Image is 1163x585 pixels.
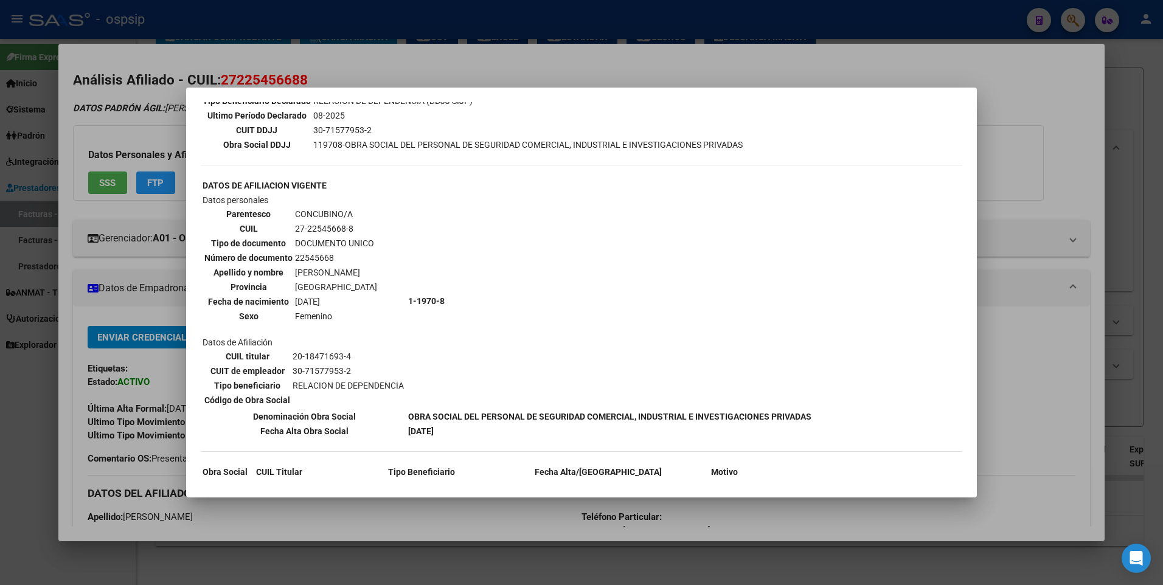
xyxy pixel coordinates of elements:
[202,465,248,479] th: Obra Social
[313,123,743,137] td: 30-71577953-2
[204,251,293,265] th: Número de documento
[204,207,293,221] th: Parentesco
[202,424,406,438] th: Fecha Alta Obra Social
[310,465,533,479] th: Tipo Beneficiario
[313,138,743,151] td: 119708-OBRA SOCIAL DEL PERSONAL DE SEGURIDAD COMERCIAL, INDUSTRIAL E INVESTIGACIONES PRIVADAS
[203,181,327,190] b: DATOS DE AFILIACION VIGENTE
[204,266,293,279] th: Apellido y nombre
[294,207,378,221] td: CONCUBINO/A
[294,266,378,279] td: [PERSON_NAME]
[292,379,404,392] td: RELACION DE DEPENDENCIA
[664,465,785,479] th: Motivo
[204,237,293,250] th: Tipo de documento
[202,109,311,122] th: Ultimo Período Declarado
[292,364,404,378] td: 30-71577953-2
[204,350,291,363] th: CUIL titular
[204,393,291,407] th: Código de Obra Social
[204,222,293,235] th: CUIL
[408,296,445,306] b: 1-1970-8
[292,350,404,363] td: 20-18471693-4
[202,410,406,423] th: Denominación Obra Social
[534,480,662,493] td: 01-06-2025/30-06-2025
[249,480,309,493] td: 20-18471693-4
[204,379,291,392] th: Tipo beneficiario
[294,222,378,235] td: 27-22545668-8
[204,295,293,308] th: Fecha de nacimiento
[294,310,378,323] td: Femenino
[202,480,248,493] td: 4-0220-2
[294,280,378,294] td: [GEOGRAPHIC_DATA]
[294,237,378,250] td: DOCUMENTO UNICO
[408,426,434,436] b: [DATE]
[310,480,533,493] td: RELACION DE DEPENDENCIA
[202,193,406,409] td: Datos personales Datos de Afiliación
[1122,544,1151,573] div: Open Intercom Messenger
[204,310,293,323] th: Sexo
[408,412,811,421] b: OBRA SOCIAL DEL PERSONAL DE SEGURIDAD COMERCIAL, INDUSTRIAL E INVESTIGACIONES PRIVADAS
[202,138,311,151] th: Obra Social DDJJ
[202,123,311,137] th: CUIT DDJJ
[313,109,743,122] td: 08-2025
[204,280,293,294] th: Provincia
[534,465,662,479] th: Fecha Alta/[GEOGRAPHIC_DATA]
[294,251,378,265] td: 22545668
[249,465,309,479] th: CUIL Titular
[664,480,785,493] td: IGUAL CUIT DECLARA OTRA OS
[204,364,291,378] th: CUIT de empleador
[294,295,378,308] td: [DATE]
